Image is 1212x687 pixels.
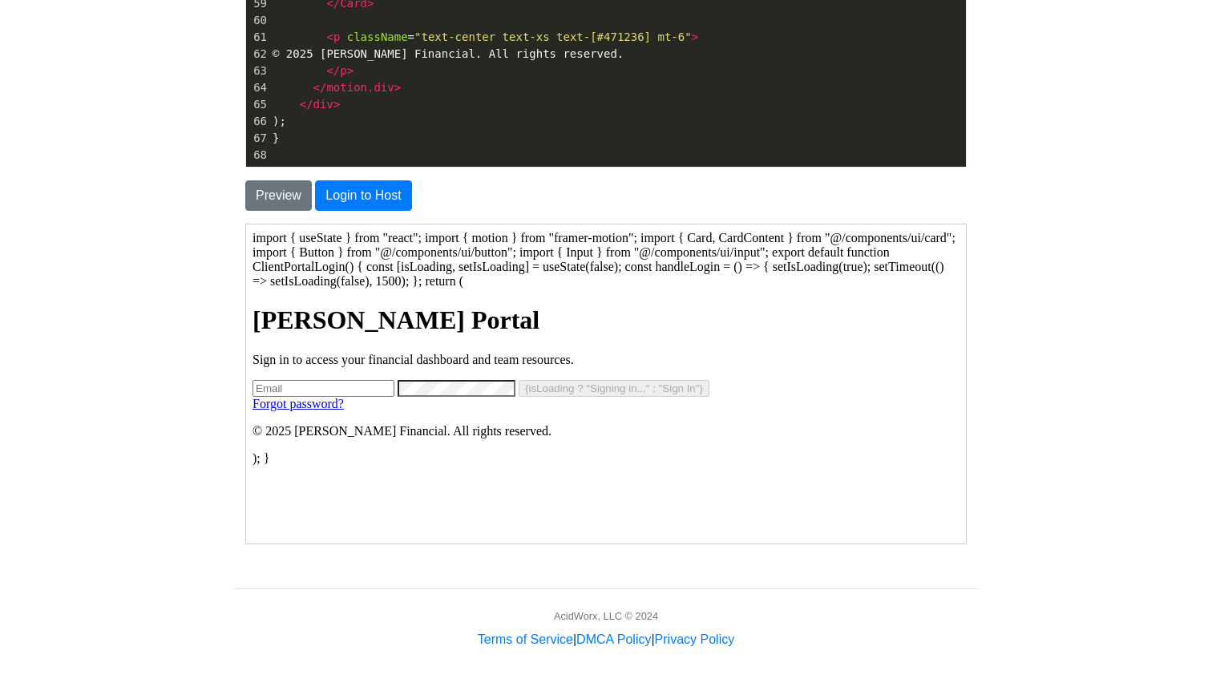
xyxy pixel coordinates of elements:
div: 66 [246,113,269,130]
button: {isLoading ? "Signing in..." : "Sign In"} [273,156,463,172]
span: < [326,30,333,43]
a: Terms of Service [478,632,573,646]
span: </ [326,64,340,77]
input: Email [6,156,148,172]
span: > [394,81,401,94]
span: = [273,30,698,43]
div: 67 [246,130,269,147]
span: div [313,98,333,111]
a: DMCA Policy [576,632,651,646]
div: 68 [246,147,269,164]
span: p [340,64,346,77]
span: className [347,30,408,43]
span: > [692,30,698,43]
a: Forgot password? [6,172,98,186]
p: Sign in to access your financial dashboard and team resources. [6,128,713,143]
button: Preview [245,180,312,211]
h1: [PERSON_NAME] Portal [6,81,713,111]
span: </ [313,81,327,94]
span: p [333,30,340,43]
div: 63 [246,63,269,79]
p: © 2025 [PERSON_NAME] Financial. All rights reserved. [6,200,713,214]
body: import { useState } from "react"; import { motion } from "framer-motion"; import { Card, CardCont... [6,6,713,313]
span: © 2025 [PERSON_NAME] Financial. All rights reserved. [273,47,624,60]
span: ); [273,115,286,127]
div: 65 [246,96,269,113]
span: "text-center text-xs text-[#471236] mt-6" [414,30,692,43]
span: } [273,131,280,144]
div: AcidWorx, LLC © 2024 [554,608,658,624]
div: 64 [246,79,269,96]
span: </ [300,98,313,111]
div: 62 [246,46,269,63]
span: > [333,98,340,111]
div: | | [478,630,734,649]
button: Login to Host [315,180,411,211]
span: > [347,64,353,77]
div: 60 [246,12,269,29]
a: Privacy Policy [655,632,735,646]
span: motion.div [326,81,394,94]
div: 61 [246,29,269,46]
